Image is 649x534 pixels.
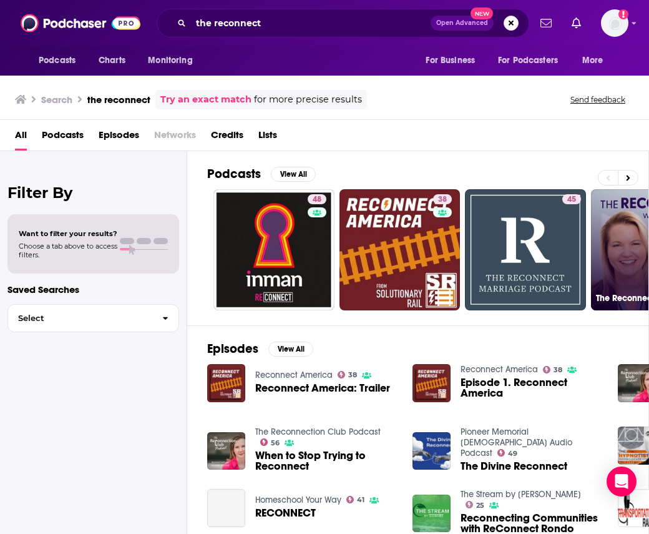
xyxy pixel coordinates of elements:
span: Want to filter your results? [19,229,117,238]
input: Search podcasts, credits, & more... [191,13,431,33]
a: 49 [497,449,518,457]
button: Open AdvancedNew [431,16,494,31]
a: Reconnect America [461,364,538,375]
h2: Episodes [207,341,258,357]
a: The Stream by AASHTO [461,489,581,500]
h3: Search [41,94,72,106]
a: Show notifications dropdown [567,12,586,34]
span: for more precise results [254,92,362,107]
img: User Profile [601,9,628,37]
img: Reconnecting Communities with ReConnect Rondo [412,495,451,533]
span: For Business [426,52,475,69]
a: 38 [339,189,461,310]
a: Reconnect America: Trailer [255,383,390,393]
img: Reconnect America: Trailer [207,364,245,402]
a: 48 [213,189,334,310]
a: 45 [465,189,586,310]
a: 38 [338,371,358,378]
a: 48 [308,194,326,204]
span: Charts [99,52,125,69]
a: Episodes [99,125,139,151]
a: All [15,125,27,151]
button: open menu [139,49,208,72]
span: New [471,7,493,19]
span: Choose a tab above to access filters. [19,242,117,259]
a: 56 [260,438,280,446]
a: Pioneer Memorial Church Audio Podcast [461,427,572,458]
span: 38 [348,372,357,378]
h2: Filter By [7,184,179,202]
a: Try an exact match [160,92,251,107]
span: Monitoring [148,52,192,69]
a: Credits [211,125,243,151]
button: View All [268,342,313,357]
button: open menu [30,49,92,72]
div: Open Intercom Messenger [607,467,637,497]
h3: the reconnect [87,94,150,106]
a: The Divine Reconnect [412,432,451,470]
h2: Podcasts [207,166,261,182]
a: 38 [433,194,452,204]
p: Saved Searches [7,284,179,295]
a: 38 [543,366,563,373]
a: PodcastsView All [207,166,316,182]
img: Episode 1. Reconnect America [412,364,451,402]
a: Homeschool Your Way [255,495,341,505]
button: open menu [490,49,576,72]
button: Select [7,304,179,332]
button: Send feedback [567,94,629,105]
a: Show notifications dropdown [535,12,557,34]
span: 48 [313,194,321,206]
span: 38 [554,367,562,373]
span: 38 [438,194,447,206]
a: When to Stop Trying to Reconnect [255,450,398,472]
span: 56 [271,440,280,446]
button: open menu [573,49,619,72]
a: EpisodesView All [207,341,313,357]
span: Networks [154,125,196,151]
span: Select [8,314,152,322]
span: Open Advanced [436,20,488,26]
a: RECONNECT [255,508,316,518]
a: 41 [346,496,365,503]
a: RECONNECT [207,489,245,527]
a: The Divine Reconnect [461,461,567,472]
img: Podchaser - Follow, Share and Rate Podcasts [21,11,140,35]
a: Lists [258,125,277,151]
svg: Add a profile image [618,9,628,19]
a: Episode 1. Reconnect America [461,377,603,398]
div: Search podcasts, credits, & more... [157,9,529,37]
span: Podcasts [39,52,76,69]
span: For Podcasters [498,52,558,69]
span: More [582,52,603,69]
a: Podcasts [42,125,84,151]
button: Show profile menu [601,9,628,37]
a: 25 [466,501,485,508]
a: Reconnect America [255,370,333,380]
span: 25 [476,503,484,508]
a: Reconnecting Communities with ReConnect Rondo [461,513,603,534]
span: 49 [508,451,517,457]
span: 41 [357,497,364,503]
a: The Reconnection Club Podcast [255,427,381,437]
button: View All [271,167,316,182]
img: When to Stop Trying to Reconnect [207,432,245,470]
span: 45 [567,194,576,206]
button: open menu [417,49,490,72]
span: Logged in as shcarlos [601,9,628,37]
a: 45 [562,194,581,204]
